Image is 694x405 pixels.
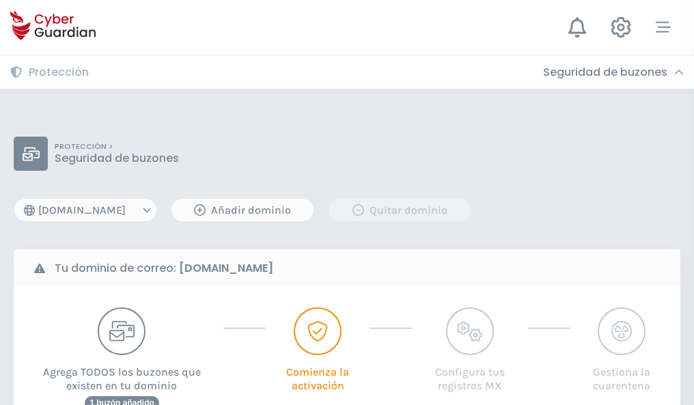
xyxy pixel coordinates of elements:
[339,202,460,219] div: Quitar dominio
[328,198,471,222] button: Quitar dominio
[279,307,356,393] button: Comienza la activación
[34,355,210,393] p: Agrega TODOS los buzones que existen en tu dominio
[426,307,514,393] button: Configura tus registros MX
[182,202,303,219] div: Añadir dominio
[55,142,179,152] p: PROTECCIÓN >
[179,260,273,276] strong: [DOMAIN_NAME]
[171,198,314,222] button: Añadir dominio
[584,307,660,393] button: Gestiona la cuarentena
[426,355,514,393] p: Configura tus registros MX
[55,260,273,277] b: Tu dominio de correo:
[584,355,660,393] p: Gestiona la cuarentena
[543,66,684,79] div: Seguridad de buzones
[55,152,179,165] p: Seguridad de buzones
[29,66,89,79] h3: Protección
[279,355,356,393] p: Comienza la activación
[543,66,667,79] h3: Seguridad de buzones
